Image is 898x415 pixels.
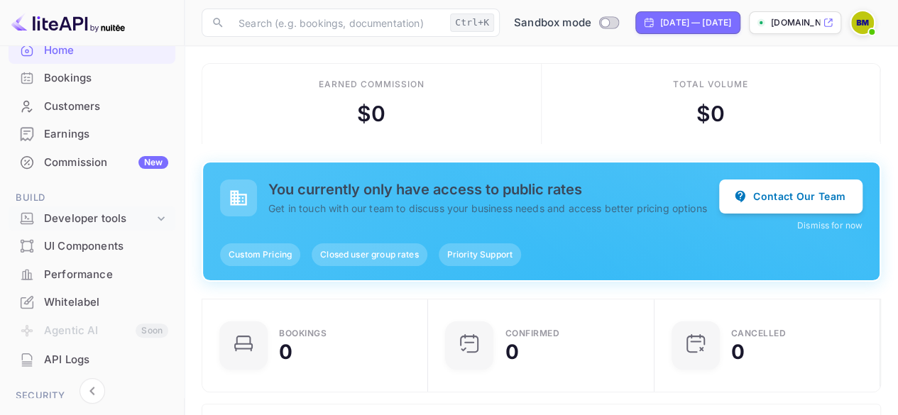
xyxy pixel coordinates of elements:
a: Whitelabel [9,289,175,315]
div: Developer tools [9,206,175,231]
div: Ctrl+K [450,13,494,32]
a: Home [9,37,175,63]
div: API Logs [9,346,175,374]
span: Priority Support [439,248,521,261]
div: Switch to Production mode [508,15,624,31]
div: Earned commission [319,78,424,91]
div: 0 [505,342,518,362]
div: Customers [9,93,175,121]
a: UI Components [9,233,175,259]
div: Earnings [9,121,175,148]
button: Collapse navigation [80,378,105,404]
div: Commission [44,155,168,171]
div: $ 0 [357,98,385,130]
a: Performance [9,261,175,287]
div: New [138,156,168,169]
div: Earnings [44,126,168,143]
div: Performance [9,261,175,289]
div: Bookings [279,329,327,338]
span: Build [9,190,175,206]
div: [DATE] — [DATE] [660,16,731,29]
a: Customers [9,93,175,119]
div: Whitelabel [9,289,175,316]
div: Home [9,37,175,65]
div: 0 [279,342,292,362]
div: UI Components [44,238,168,255]
input: Search (e.g. bookings, documentation) [230,9,444,37]
div: 0 [731,342,745,362]
h5: You currently only have access to public rates [268,181,719,198]
div: UI Components [9,233,175,260]
div: Total volume [672,78,748,91]
a: Earnings [9,121,175,147]
a: API Logs [9,346,175,372]
p: [DOMAIN_NAME] [771,16,820,29]
a: Bookings [9,65,175,91]
button: Contact Our Team [719,179,863,214]
div: $ 0 [696,98,725,130]
span: Custom Pricing [220,248,300,261]
img: LiteAPI logo [11,11,125,34]
span: Security [9,388,175,404]
div: Whitelabel [44,294,168,311]
div: CANCELLED [731,329,787,338]
span: Sandbox mode [514,15,591,31]
div: Home [44,43,168,59]
img: Brenda Mutevera [851,11,874,34]
div: Developer tools [44,211,154,227]
div: Performance [44,267,168,283]
div: Bookings [9,65,175,92]
span: Closed user group rates [312,248,427,261]
div: Customers [44,99,168,115]
div: Bookings [44,70,168,87]
button: Dismiss for now [797,219,863,232]
a: CommissionNew [9,149,175,175]
div: Confirmed [505,329,559,338]
div: CommissionNew [9,149,175,177]
p: Get in touch with our team to discuss your business needs and access better pricing options [268,201,719,216]
div: API Logs [44,352,168,368]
